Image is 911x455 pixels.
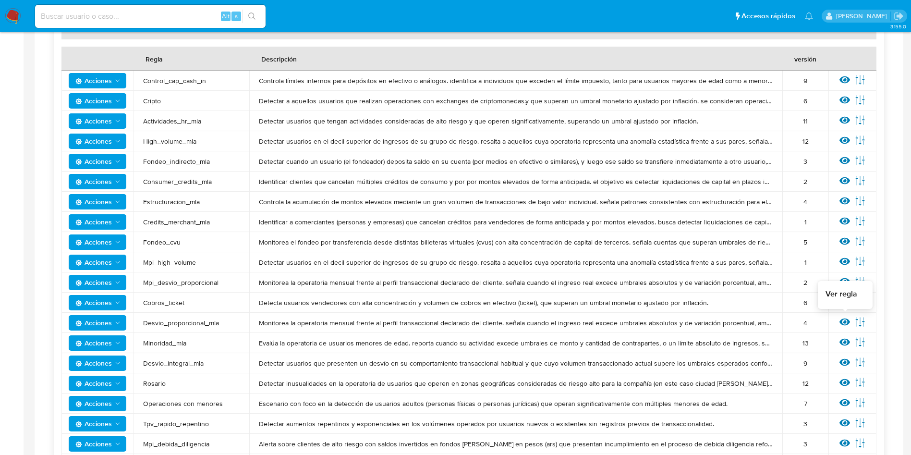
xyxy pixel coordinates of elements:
a: Notificaciones [805,12,813,20]
span: Accesos rápidos [741,11,795,21]
span: s [235,12,238,21]
span: 3.155.0 [890,23,906,30]
button: search-icon [242,10,262,23]
span: Alt [222,12,230,21]
p: joaquin.santistebe@mercadolibre.com [836,12,890,21]
input: Buscar usuario o caso... [35,10,266,23]
a: Salir [894,11,904,21]
span: Ver regla [826,289,857,299]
